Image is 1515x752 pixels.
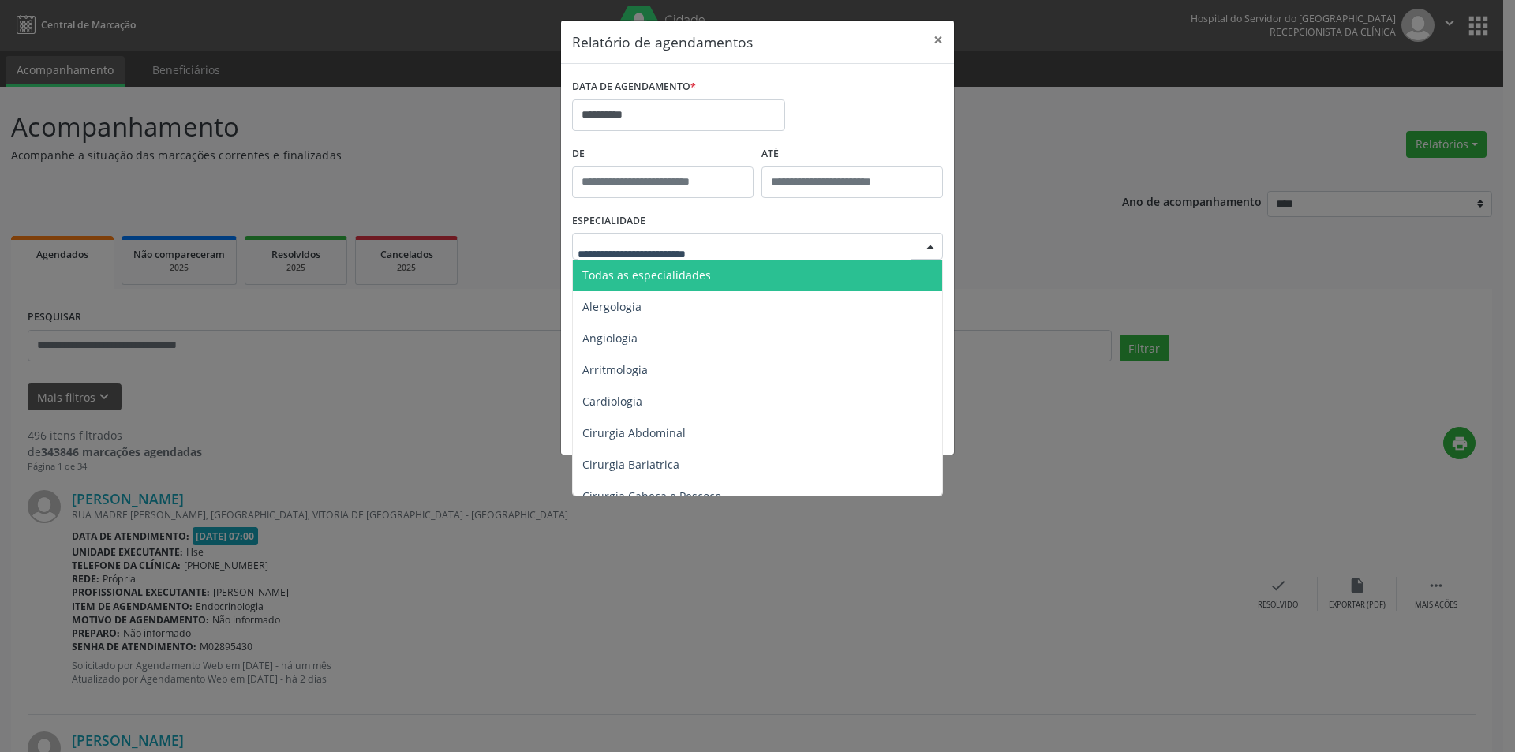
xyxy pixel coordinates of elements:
[922,21,954,59] button: Close
[582,394,642,409] span: Cardiologia
[582,268,711,282] span: Todas as especialidades
[761,142,943,166] label: ATÉ
[582,331,638,346] span: Angiologia
[582,457,679,472] span: Cirurgia Bariatrica
[582,362,648,377] span: Arritmologia
[572,142,754,166] label: De
[572,209,645,234] label: ESPECIALIDADE
[582,425,686,440] span: Cirurgia Abdominal
[572,75,696,99] label: DATA DE AGENDAMENTO
[582,488,721,503] span: Cirurgia Cabeça e Pescoço
[572,32,753,52] h5: Relatório de agendamentos
[582,299,642,314] span: Alergologia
